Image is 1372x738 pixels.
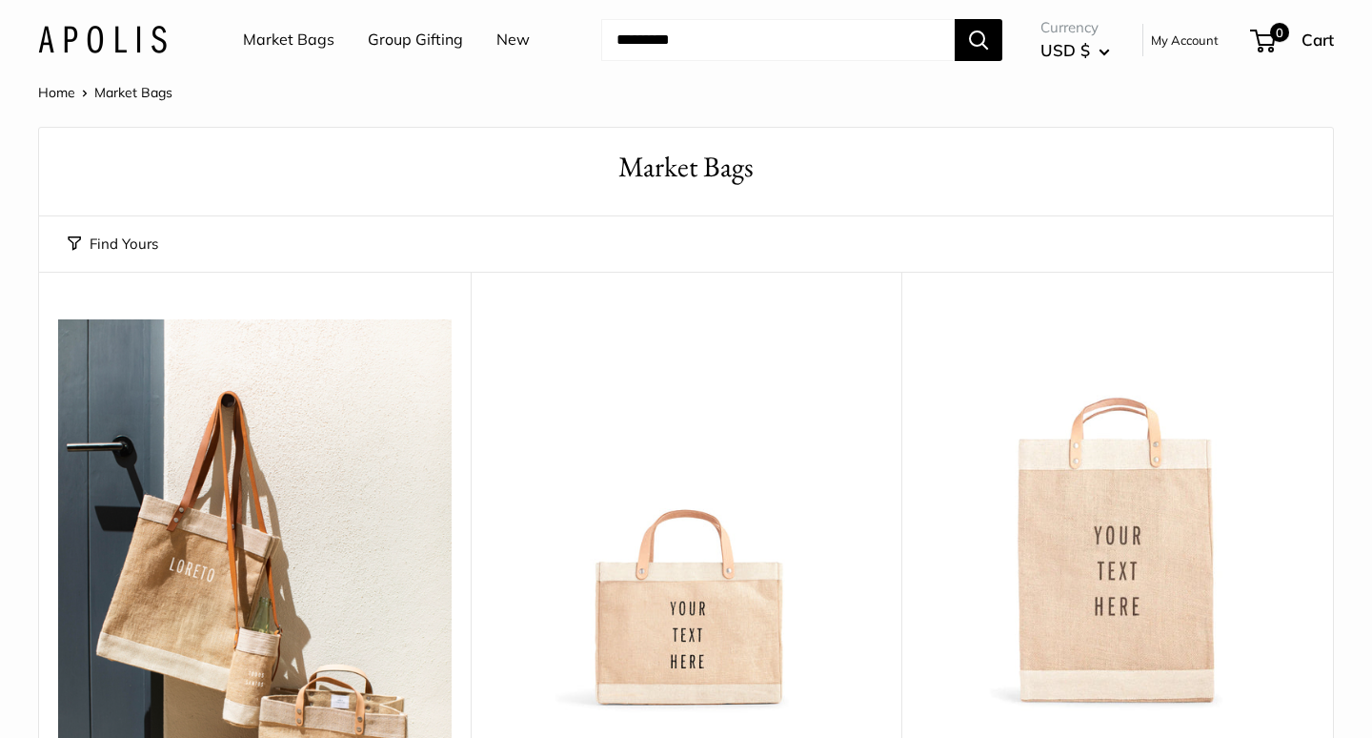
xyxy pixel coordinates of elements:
[1270,23,1289,42] span: 0
[368,26,463,54] a: Group Gifting
[490,319,883,713] img: Petite Market Bag in Natural
[1040,14,1110,41] span: Currency
[68,231,158,257] button: Find Yours
[920,319,1314,713] img: Market Bag in Natural
[1151,29,1219,51] a: My Account
[490,319,883,713] a: Petite Market Bag in Naturaldescription_Effortless style that elevates every moment
[38,84,75,101] a: Home
[1301,30,1334,50] span: Cart
[496,26,530,54] a: New
[68,147,1304,188] h1: Market Bags
[1252,25,1334,55] a: 0 Cart
[920,319,1314,713] a: Market Bag in NaturalMarket Bag in Natural
[1040,40,1090,60] span: USD $
[601,19,955,61] input: Search...
[955,19,1002,61] button: Search
[1040,35,1110,66] button: USD $
[38,26,167,53] img: Apolis
[243,26,334,54] a: Market Bags
[94,84,172,101] span: Market Bags
[38,80,172,105] nav: Breadcrumb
